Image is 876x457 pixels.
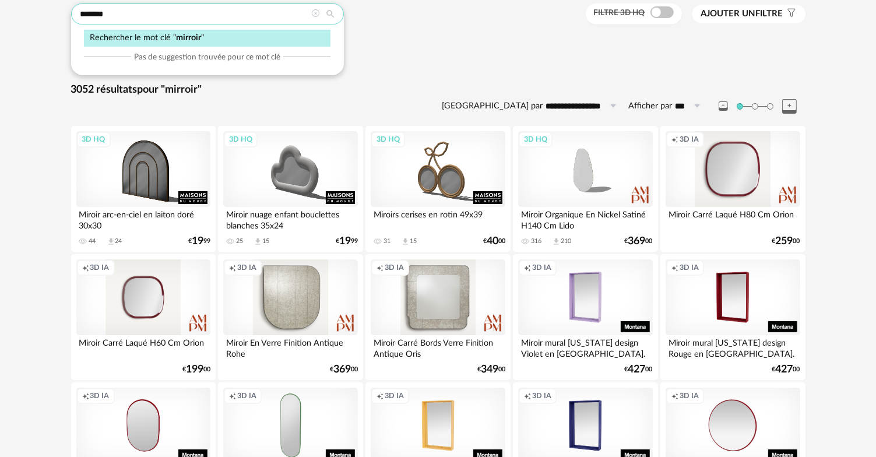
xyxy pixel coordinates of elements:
[680,263,699,272] span: 3D IA
[371,207,505,230] div: Miroirs cerises en rotin 49x39
[671,135,678,144] span: Creation icon
[71,83,805,97] div: 3052 résultats
[262,237,269,245] div: 15
[182,365,210,374] div: € 00
[776,365,793,374] span: 427
[192,237,203,245] span: 19
[401,237,410,246] span: Download icon
[90,263,110,272] span: 3D IA
[229,391,236,400] span: Creation icon
[236,237,243,245] div: 25
[519,132,553,147] div: 3D HQ
[365,254,510,380] a: Creation icon 3D IA Miroir Carré Bords Verre Finition Antique Oris €34900
[518,335,652,358] div: Miroir mural [US_STATE] design Violet en [GEOGRAPHIC_DATA].
[224,132,258,147] div: 3D HQ
[384,237,390,245] div: 31
[666,207,800,230] div: Miroir Carré Laqué H80 Cm Orion
[71,254,216,380] a: Creation icon 3D IA Miroir Carré Laqué H60 Cm Orion €19900
[477,365,505,374] div: € 00
[518,207,652,230] div: Miroir Organique En Nickel Satiné H140 Cm Lido
[107,237,115,246] span: Download icon
[701,9,756,18] span: Ajouter un
[89,237,96,245] div: 44
[254,237,262,246] span: Download icon
[330,365,358,374] div: € 00
[625,237,653,245] div: € 00
[532,263,551,272] span: 3D IA
[77,132,111,147] div: 3D HQ
[701,8,783,20] span: filtre
[628,237,646,245] span: 369
[776,237,793,245] span: 259
[176,33,201,42] span: mirroir
[660,254,805,380] a: Creation icon 3D IA Miroir mural [US_STATE] design Rouge en [GEOGRAPHIC_DATA]. €42700
[531,237,541,245] div: 316
[218,254,363,380] a: Creation icon 3D IA Miroir En Verre Finition Antique Rohe €36900
[365,126,510,252] a: 3D HQ Miroirs cerises en rotin 49x39 31 Download icon 15 €4000
[524,391,531,400] span: Creation icon
[594,9,645,17] span: Filtre 3D HQ
[524,263,531,272] span: Creation icon
[377,263,384,272] span: Creation icon
[783,8,797,20] span: Filter icon
[371,132,405,147] div: 3D HQ
[371,335,505,358] div: Miroir Carré Bords Verre Finition Antique Oris
[71,126,216,252] a: 3D HQ Miroir arc-en-ciel en laiton doré 30x30 44 Download icon 24 €1999
[237,263,256,272] span: 3D IA
[76,335,210,358] div: Miroir Carré Laqué H60 Cm Orion
[629,101,673,112] label: Afficher par
[692,5,805,23] button: Ajouter unfiltre Filter icon
[680,135,699,144] span: 3D IA
[237,391,256,400] span: 3D IA
[76,207,210,230] div: Miroir arc-en-ciel en laiton doré 30x30
[186,365,203,374] span: 199
[336,237,358,245] div: € 99
[628,365,646,374] span: 427
[680,391,699,400] span: 3D IA
[561,237,571,245] div: 210
[223,335,357,358] div: Miroir En Verre Finition Antique Rohe
[513,254,657,380] a: Creation icon 3D IA Miroir mural [US_STATE] design Violet en [GEOGRAPHIC_DATA]. €42700
[666,335,800,358] div: Miroir mural [US_STATE] design Rouge en [GEOGRAPHIC_DATA].
[377,391,384,400] span: Creation icon
[483,237,505,245] div: € 00
[481,365,498,374] span: 349
[82,391,89,400] span: Creation icon
[90,391,110,400] span: 3D IA
[442,101,543,112] label: [GEOGRAPHIC_DATA] par
[223,207,357,230] div: Miroir nuage enfant bouclettes blanches 35x24
[772,365,800,374] div: € 00
[385,263,404,272] span: 3D IA
[671,263,678,272] span: Creation icon
[333,365,351,374] span: 369
[339,237,351,245] span: 19
[229,263,236,272] span: Creation icon
[82,263,89,272] span: Creation icon
[532,391,551,400] span: 3D IA
[552,237,561,246] span: Download icon
[138,85,202,95] span: pour "mirroir"
[188,237,210,245] div: € 99
[385,391,404,400] span: 3D IA
[660,126,805,252] a: Creation icon 3D IA Miroir Carré Laqué H80 Cm Orion €25900
[625,365,653,374] div: € 00
[513,126,657,252] a: 3D HQ Miroir Organique En Nickel Satiné H140 Cm Lido 316 Download icon 210 €36900
[487,237,498,245] span: 40
[115,237,122,245] div: 24
[410,237,417,245] div: 15
[218,126,363,252] a: 3D HQ Miroir nuage enfant bouclettes blanches 35x24 25 Download icon 15 €1999
[772,237,800,245] div: € 00
[671,391,678,400] span: Creation icon
[84,30,330,47] div: Rechercher le mot clé " "
[134,52,280,62] span: Pas de suggestion trouvée pour ce mot clé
